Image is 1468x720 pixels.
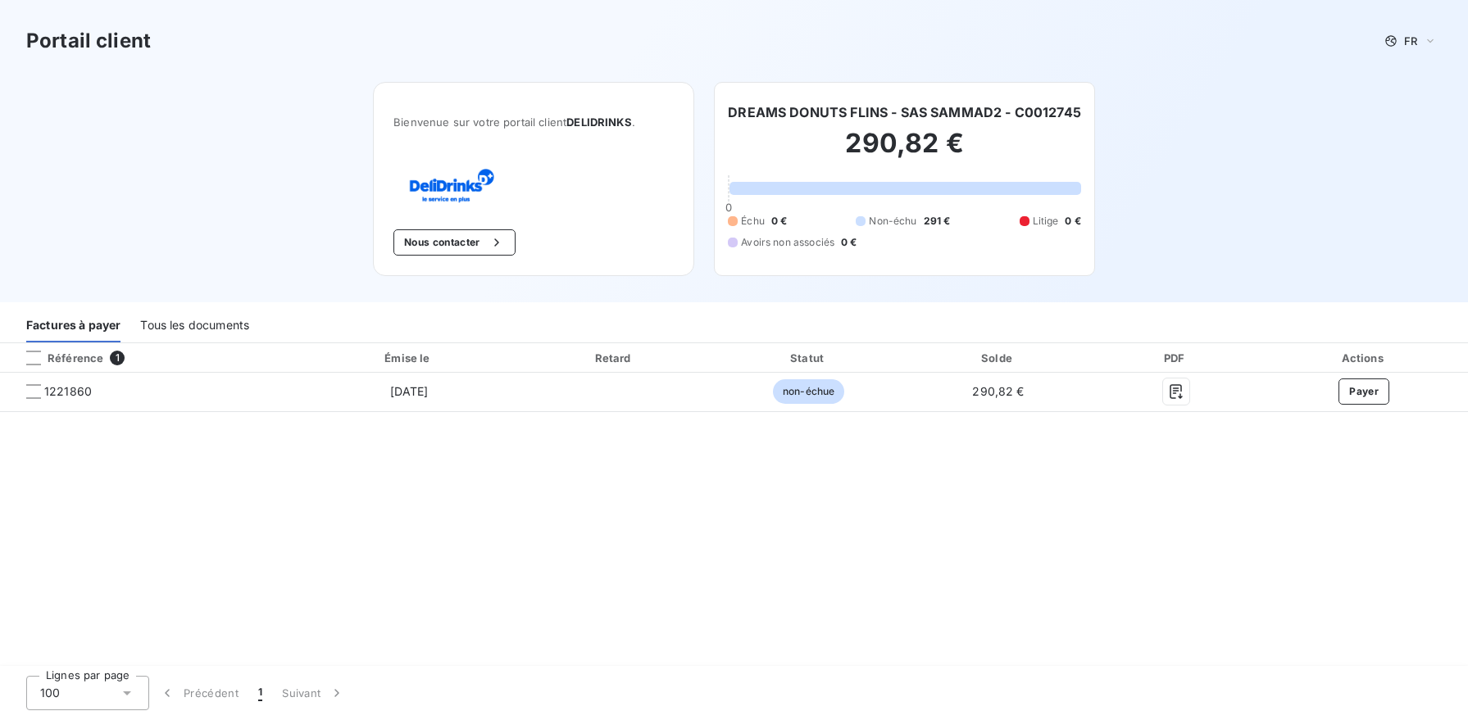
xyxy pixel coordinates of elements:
[1065,214,1080,229] span: 0 €
[26,308,120,342] div: Factures à payer
[140,308,249,342] div: Tous les documents
[1264,350,1465,366] div: Actions
[13,351,103,365] div: Référence
[1404,34,1417,48] span: FR
[869,214,916,229] span: Non-échu
[741,235,834,250] span: Avoirs non associés
[773,379,844,404] span: non-échue
[728,127,1081,176] h2: 290,82 €
[924,214,951,229] span: 291 €
[1095,350,1257,366] div: PDF
[390,384,429,398] span: [DATE]
[393,229,515,256] button: Nous contacter
[393,115,674,129] span: Bienvenue sur votre portail client .
[26,26,151,56] h3: Portail client
[972,384,1024,398] span: 290,82 €
[40,685,60,701] span: 100
[716,350,901,366] div: Statut
[771,214,787,229] span: 0 €
[44,383,92,400] span: 1221860
[248,676,272,710] button: 1
[728,102,1081,122] h6: DREAMS DONUTS FLINS - SAS SAMMAD2 - C0012745
[393,168,498,203] img: Company logo
[908,350,1089,366] div: Solde
[566,115,632,129] span: DELIDRINKS
[520,350,710,366] div: Retard
[725,201,732,214] span: 0
[1033,214,1059,229] span: Litige
[741,214,765,229] span: Échu
[841,235,857,250] span: 0 €
[272,676,355,710] button: Suivant
[149,676,248,710] button: Précédent
[258,685,262,701] span: 1
[110,351,125,365] span: 1
[1338,378,1389,405] button: Payer
[305,350,512,366] div: Émise le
